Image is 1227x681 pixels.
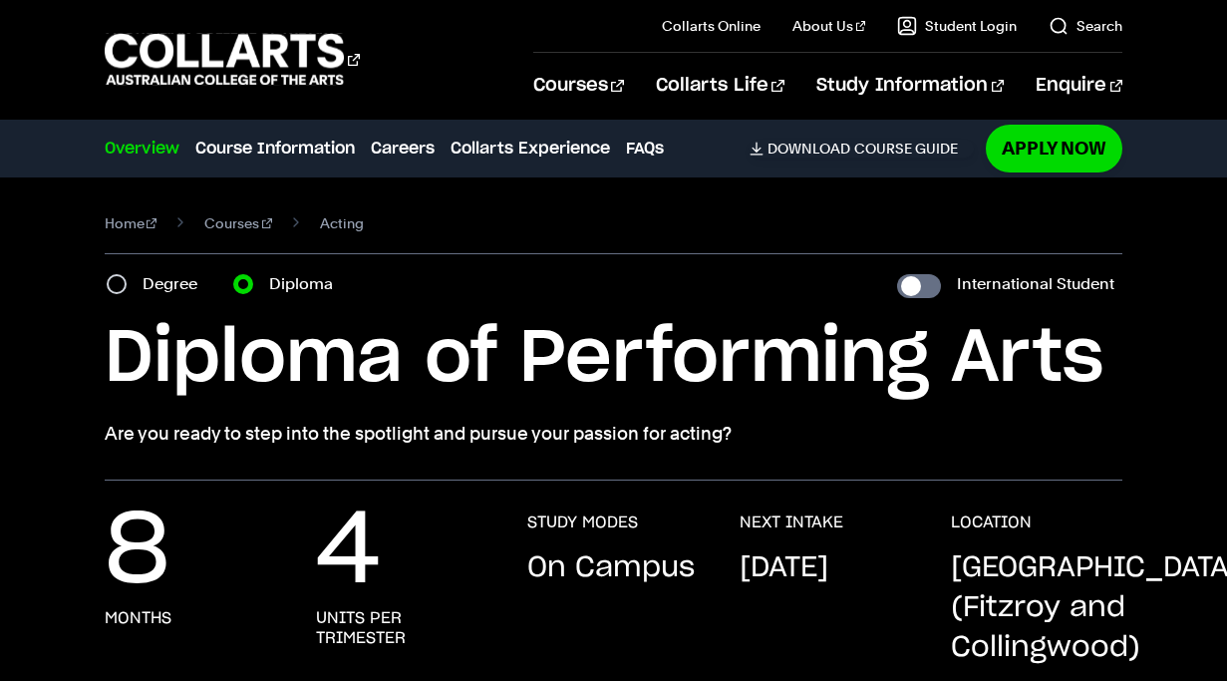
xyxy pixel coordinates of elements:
[320,209,364,237] span: Acting
[316,608,487,648] h3: units per trimester
[195,137,355,161] a: Course Information
[371,137,435,161] a: Careers
[204,209,272,237] a: Courses
[816,53,1004,119] a: Study Information
[105,608,171,628] h3: months
[533,53,624,119] a: Courses
[105,209,157,237] a: Home
[143,270,209,298] label: Degree
[105,314,1123,404] h1: Diploma of Performing Arts
[951,512,1032,532] h3: LOCATION
[105,512,169,592] p: 8
[527,512,638,532] h3: STUDY MODES
[527,548,695,588] p: On Campus
[740,548,828,588] p: [DATE]
[656,53,784,119] a: Collarts Life
[957,270,1114,298] label: International Student
[767,140,850,158] span: Download
[662,16,761,36] a: Collarts Online
[986,125,1122,171] a: Apply Now
[750,140,974,158] a: DownloadCourse Guide
[792,16,866,36] a: About Us
[105,31,360,88] div: Go to homepage
[269,270,345,298] label: Diploma
[897,16,1017,36] a: Student Login
[316,512,381,592] p: 4
[451,137,610,161] a: Collarts Experience
[1036,53,1122,119] a: Enquire
[626,137,664,161] a: FAQs
[740,512,843,532] h3: NEXT INTAKE
[1049,16,1122,36] a: Search
[105,137,179,161] a: Overview
[105,420,1123,448] p: Are you ready to step into the spotlight and pursue your passion for acting?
